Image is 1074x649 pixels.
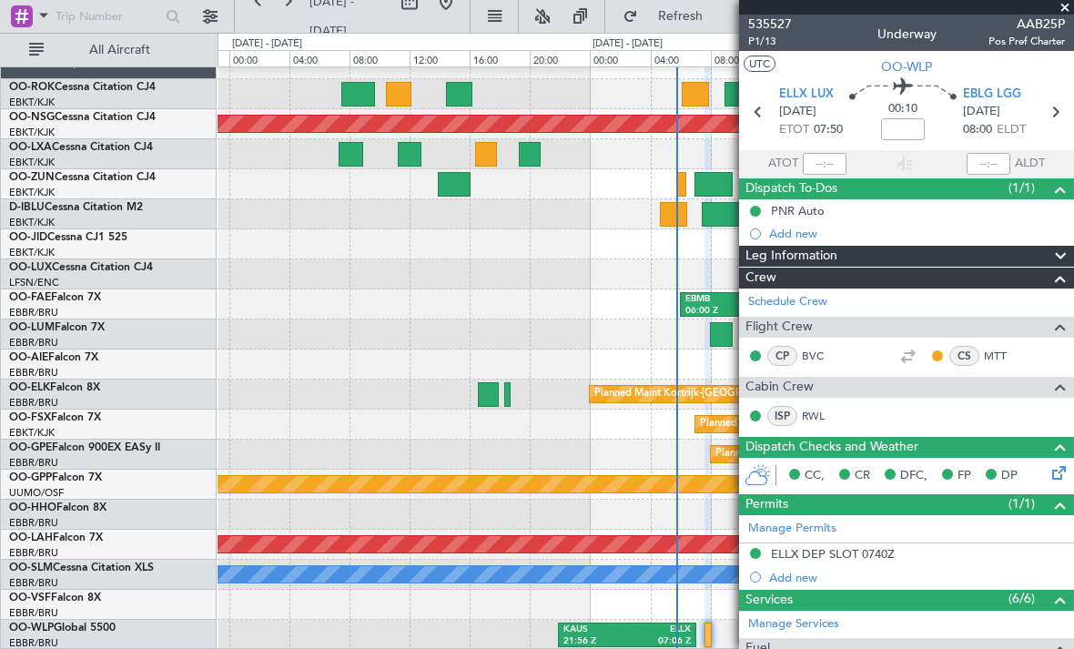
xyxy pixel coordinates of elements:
[9,112,55,123] span: OO-NSG
[685,293,744,306] div: EBMB
[9,276,59,289] a: LFSN/ENC
[771,203,825,218] div: PNR Auto
[779,86,834,104] span: ELLX LUX
[9,322,55,333] span: OO-LUM
[9,472,102,483] a: OO-GPPFalcon 7X
[1008,589,1035,608] span: (6/6)
[9,262,153,273] a: OO-LUXCessna Citation CJ4
[9,232,127,243] a: OO-JIDCessna CJ1 525
[748,34,792,49] span: P1/13
[9,142,52,153] span: OO-LXA
[9,576,58,590] a: EBBR/BRU
[651,50,711,66] div: 04:00
[963,103,1000,121] span: [DATE]
[949,346,979,366] div: CS
[779,103,816,121] span: [DATE]
[745,317,813,338] span: Flight Crew
[1001,467,1018,485] span: DP
[9,126,55,139] a: EBKT/KJK
[9,322,105,333] a: OO-LUMFalcon 7X
[9,172,156,183] a: OO-ZUNCessna Citation CJ4
[642,10,718,23] span: Refresh
[530,50,590,66] div: 20:00
[9,292,101,303] a: OO-FAEFalcon 7X
[563,635,627,648] div: 21:56 Z
[802,408,843,424] a: RWL
[9,486,64,500] a: UUMO/OSF
[627,624,691,636] div: ELLX
[711,50,771,66] div: 08:00
[9,606,58,620] a: EBBR/BRU
[9,532,103,543] a: OO-LAHFalcon 7X
[9,426,55,440] a: EBKT/KJK
[988,34,1065,49] span: Pos Pref Charter
[9,112,156,123] a: OO-NSGCessna Citation CJ4
[9,532,53,543] span: OO-LAH
[9,456,58,470] a: EBBR/BRU
[9,216,55,229] a: EBKT/KJK
[350,50,410,66] div: 08:00
[9,382,100,393] a: OO-ELKFalcon 8X
[685,305,744,318] div: 06:00 Z
[9,336,58,350] a: EBBR/BRU
[984,348,1025,364] a: MTT
[957,467,971,485] span: FP
[963,121,992,139] span: 08:00
[9,516,58,530] a: EBBR/BRU
[47,44,192,56] span: All Aircraft
[855,467,870,485] span: CR
[9,186,55,199] a: EBKT/KJK
[9,593,51,603] span: OO-VSF
[614,2,724,31] button: Refresh
[745,268,776,289] span: Crew
[803,153,846,175] input: --:--
[814,121,843,139] span: 07:50
[888,100,917,118] span: 00:10
[20,35,198,65] button: All Aircraft
[9,472,52,483] span: OO-GPP
[748,15,792,34] span: 535527
[1008,494,1035,513] span: (1/1)
[963,86,1021,104] span: EBLG LGG
[627,635,691,648] div: 07:06 Z
[470,50,530,66] div: 16:00
[9,382,50,393] span: OO-ELK
[9,142,153,153] a: OO-LXACessna Citation CJ4
[9,156,55,169] a: EBKT/KJK
[9,623,116,634] a: OO-WLPGlobal 5500
[9,96,55,109] a: EBKT/KJK
[9,563,53,573] span: OO-SLM
[9,593,101,603] a: OO-VSFFalcon 8X
[769,226,1065,241] div: Add new
[900,467,927,485] span: DFC,
[1008,178,1035,198] span: (1/1)
[745,590,793,611] span: Services
[9,262,52,273] span: OO-LUX
[744,56,775,72] button: UTC
[410,50,470,66] div: 12:00
[9,82,55,93] span: OO-ROK
[877,25,937,44] div: Underway
[748,615,839,634] a: Manage Services
[289,50,350,66] div: 04:00
[9,623,54,634] span: OO-WLP
[771,546,895,562] div: ELLX DEP SLOT 0740Z
[988,15,1065,34] span: AAB25P
[9,502,56,513] span: OO-HHO
[593,36,663,52] div: [DATE] - [DATE]
[229,50,289,66] div: 00:00
[700,411,912,438] div: Planned Maint Kortrijk-[GEOGRAPHIC_DATA]
[594,380,806,408] div: Planned Maint Kortrijk-[GEOGRAPHIC_DATA]
[802,348,843,364] a: BVC
[9,306,58,319] a: EBBR/BRU
[9,352,98,363] a: OO-AIEFalcon 7X
[9,396,58,410] a: EBBR/BRU
[9,442,52,453] span: OO-GPE
[9,202,45,213] span: D-IBLU
[745,494,788,515] span: Permits
[779,121,809,139] span: ETOT
[748,293,827,311] a: Schedule Crew
[232,36,302,52] div: [DATE] - [DATE]
[9,292,51,303] span: OO-FAE
[9,442,160,453] a: OO-GPEFalcon 900EX EASy II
